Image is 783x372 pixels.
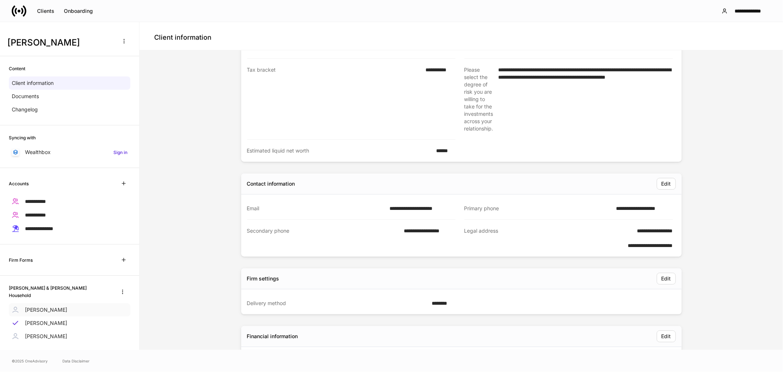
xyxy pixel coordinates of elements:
[247,66,421,132] div: Tax bracket
[9,285,109,298] h6: [PERSON_NAME] & [PERSON_NAME] Household
[247,205,385,212] div: Email
[657,273,676,285] button: Edit
[62,358,90,364] a: Data Disclaimer
[9,76,130,90] a: Client information
[247,180,295,187] div: Contact information
[9,180,29,187] h6: Accounts
[247,300,428,307] div: Delivery method
[464,227,603,249] div: Legal address
[247,333,298,340] div: Financial information
[113,149,127,156] h6: Sign in
[9,330,130,343] a: [PERSON_NAME]
[661,181,671,186] div: Edit
[9,90,130,103] a: Documents
[12,79,54,87] p: Client information
[247,227,400,249] div: Secondary phone
[247,147,432,154] div: Estimated liquid net worth
[661,334,671,339] div: Edit
[9,257,33,264] h6: Firm Forms
[25,306,67,314] p: [PERSON_NAME]
[12,358,48,364] span: © 2025 OneAdvisory
[661,276,671,281] div: Edit
[7,37,113,49] h3: [PERSON_NAME]
[9,316,130,330] a: [PERSON_NAME]
[154,33,211,42] h4: Client information
[25,149,51,156] p: Wealthbox
[64,8,93,14] div: Onboarding
[464,66,494,132] div: Please select the degree of risk you are willing to take for the investments across your relation...
[9,134,36,141] h6: Syncing with
[657,330,676,342] button: Edit
[12,106,38,113] p: Changelog
[9,103,130,116] a: Changelog
[247,275,279,282] div: Firm settings
[657,178,676,190] button: Edit
[12,93,39,100] p: Documents
[9,146,130,159] a: WealthboxSign in
[37,8,54,14] div: Clients
[32,5,59,17] button: Clients
[9,303,130,316] a: [PERSON_NAME]
[464,205,612,212] div: Primary phone
[9,65,25,72] h6: Content
[59,5,98,17] button: Onboarding
[25,333,67,340] p: [PERSON_NAME]
[25,319,67,327] p: [PERSON_NAME]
